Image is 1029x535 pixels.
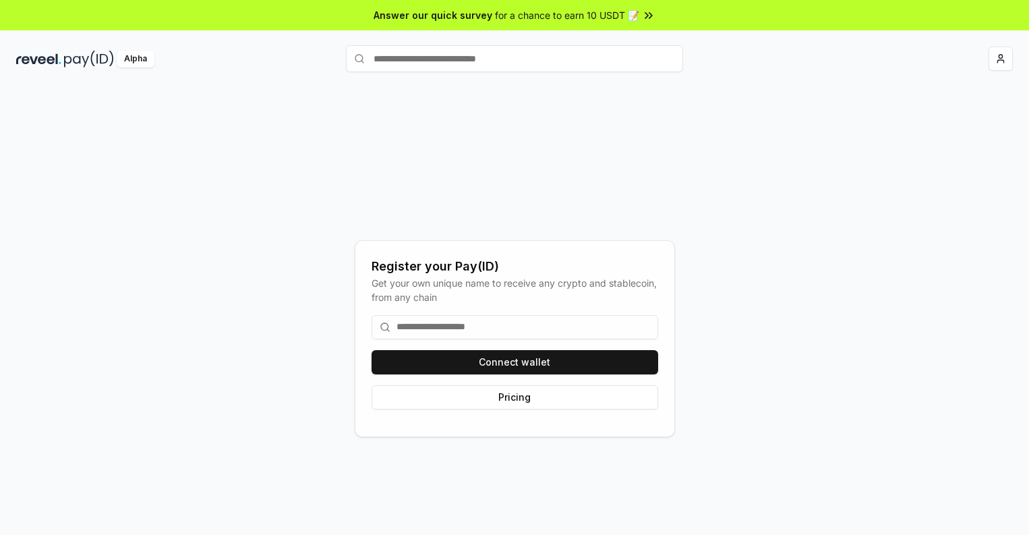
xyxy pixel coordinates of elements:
span: for a chance to earn 10 USDT 📝 [495,8,639,22]
div: Get your own unique name to receive any crypto and stablecoin, from any chain [372,276,658,304]
img: pay_id [64,51,114,67]
button: Connect wallet [372,350,658,374]
img: reveel_dark [16,51,61,67]
button: Pricing [372,385,658,410]
div: Alpha [117,51,154,67]
div: Register your Pay(ID) [372,257,658,276]
span: Answer our quick survey [374,8,492,22]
